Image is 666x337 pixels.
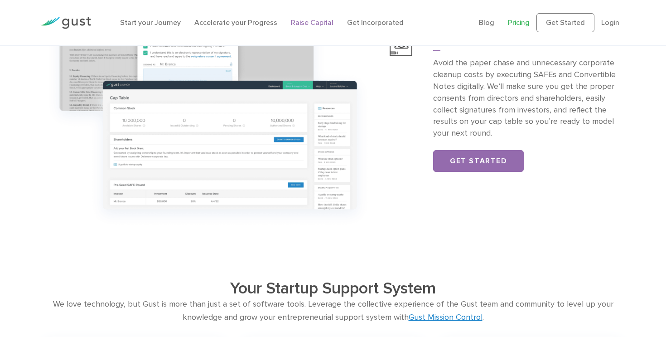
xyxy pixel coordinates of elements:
a: Start your Journey [120,18,181,27]
a: Accelerate your Progress [194,18,277,27]
a: Gust Mission Control [409,313,483,322]
p: Avoid the paper chase and unnecessary corporate cleanup costs by executing SAFEs and Convertible ... [433,57,626,139]
a: Get Started [433,150,524,172]
a: Get Incorporated [347,18,404,27]
a: Pricing [508,18,530,27]
a: Login [601,18,619,27]
a: Raise Capital [291,18,333,27]
h2: Your Startup Support System [99,278,567,298]
a: Get Started [536,13,594,32]
div: We love technology, but Gust is more than just a set of software tools. Leverage the collective e... [40,298,626,324]
img: Gust Logo [40,17,91,29]
a: Blog [479,18,494,27]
